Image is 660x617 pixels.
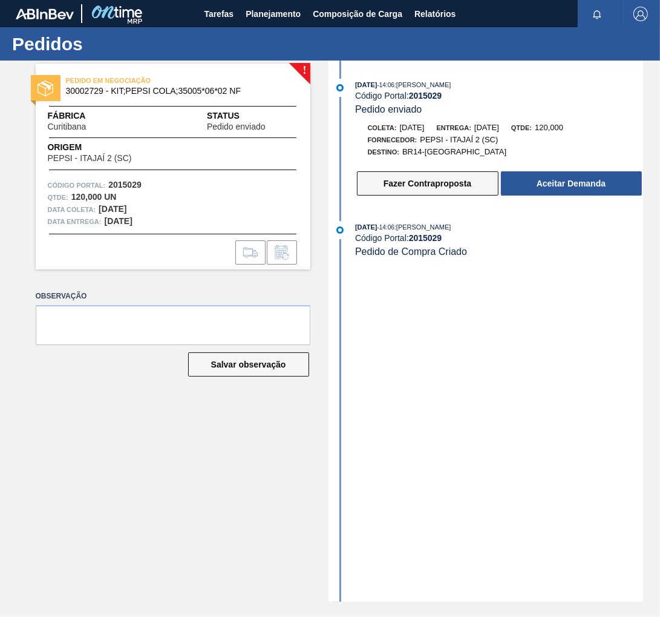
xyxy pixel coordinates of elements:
span: Fornecedor: [368,136,417,144]
strong: 120,000 UN [71,192,117,202]
span: - 14:06 [377,224,394,231]
img: TNhmsLtSVTkK8tSr43FrP2fwEKptu5GPRR3wAAAABJRU5ErkJggg== [16,8,74,19]
strong: 2015029 [108,180,142,190]
div: Informar alteração no pedido [267,240,297,265]
h1: Pedidos [12,37,227,51]
span: BR14-[GEOGRAPHIC_DATA] [402,147,506,156]
strong: 2015029 [409,91,442,101]
span: PEPSI - ITAJAÍ 2 (SC) [48,154,132,163]
span: 30002729 - KIT;PEPSI COLA;35005*06*02 NF [66,87,286,96]
button: Fazer Contraproposta [357,171,498,196]
span: Tarefas [204,7,234,21]
span: Entrega: [437,124,471,131]
span: Composição de Carga [313,7,402,21]
span: [DATE] [400,123,425,132]
span: Destino: [368,148,400,156]
span: Status [207,110,298,122]
span: Fábrica [48,110,125,122]
span: PEPSI - ITAJAÍ 2 (SC) [420,135,498,144]
span: 120,000 [535,123,563,132]
img: Logout [633,7,648,21]
img: atual [336,84,344,91]
span: Pedido enviado [207,122,266,131]
button: Notificações [578,5,616,22]
strong: [DATE] [99,204,126,214]
strong: 2015029 [409,233,442,243]
span: Qtde: [511,124,532,131]
button: Salvar observação [188,352,309,377]
span: Código Portal: [48,179,106,191]
div: Código Portal: [355,91,642,101]
div: Código Portal: [355,233,642,243]
span: Pedido enviado [355,104,422,114]
span: [DATE] [355,223,377,231]
span: Planejamento [246,7,301,21]
button: Aceitar Demanda [501,171,642,196]
img: atual [336,226,344,234]
span: : [PERSON_NAME] [394,81,451,88]
div: Ir para Composição de Carga [235,240,266,265]
span: Relatórios [414,7,456,21]
span: Pedido de Compra Criado [355,246,467,257]
img: status [38,81,53,96]
span: : [PERSON_NAME] [394,223,451,231]
span: - 14:06 [377,82,394,88]
span: PEDIDO EM NEGOCIAÇÃO [66,74,235,87]
span: Data entrega: [48,216,102,228]
strong: [DATE] [105,216,132,226]
span: Origem [48,141,166,154]
span: Data coleta: [48,203,96,216]
span: Qtde : [48,191,68,203]
label: Observação [36,288,310,305]
span: [DATE] [474,123,499,132]
span: Curitibana [48,122,87,131]
span: Coleta: [368,124,397,131]
span: [DATE] [355,81,377,88]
